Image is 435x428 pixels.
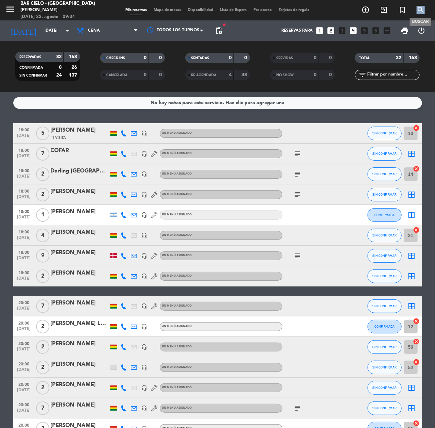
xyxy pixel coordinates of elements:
[372,386,397,390] span: SIN CONFIRMAR
[162,132,192,134] span: Sin menú asignado
[294,404,302,412] i: subject
[51,299,109,308] div: [PERSON_NAME]
[368,208,402,222] button: CONFIRMADA
[368,320,402,333] button: CONFIRMADA
[162,152,192,155] span: Sin menú asignado
[144,55,146,60] strong: 0
[36,249,49,263] span: 9
[162,275,192,277] span: Sin menú asignado
[410,18,431,26] div: BUSCAR
[368,127,402,140] button: SIN CONFIRMAR
[368,381,402,395] button: SIN CONFIRMAR
[144,72,146,77] strong: 0
[16,174,33,182] span: [DATE]
[16,319,33,327] span: 20:00
[16,367,33,375] span: [DATE]
[16,276,33,284] span: [DATE]
[16,380,33,388] span: 20:00
[396,55,402,60] strong: 32
[368,188,402,201] button: SIN CONFIRMAR
[358,71,367,79] i: filter_list
[162,234,192,236] span: Sin menú asignado
[368,361,402,374] button: SIN CONFIRMAR
[16,360,33,367] span: 20:00
[372,131,397,135] span: SIN CONFIRMAR
[16,195,33,202] span: [DATE]
[372,254,397,258] span: SIN CONFIRMAR
[16,146,33,154] span: 18:00
[359,56,370,60] span: TOTAL
[36,127,49,140] span: 5
[56,54,62,59] strong: 32
[372,152,397,155] span: SIN CONFIRMAR
[162,386,192,389] span: Sin menú asignado
[368,249,402,263] button: SIN CONFIRMAR
[20,0,104,14] div: Bar Cielo - [GEOGRAPHIC_DATA][PERSON_NAME]
[51,248,109,257] div: [PERSON_NAME]
[329,55,333,60] strong: 0
[191,73,217,77] span: RE AGENDADA
[36,167,49,181] span: 2
[275,8,313,12] span: Tarjetas de regalo
[51,269,109,278] div: [PERSON_NAME]
[383,26,391,35] i: add_box
[36,320,49,333] span: 2
[372,233,397,237] span: SIN CONFIRMAR
[106,56,125,60] span: CHECK INS
[162,325,192,328] span: Sin menú asignado
[141,344,147,350] i: headset_mic
[151,99,284,107] div: No hay notas para este servicio. Haz clic para agregar una
[36,208,49,222] span: 1
[36,188,49,201] span: 2
[106,73,127,77] span: CANCELADA
[398,6,406,14] i: turned_in_not
[5,4,15,14] i: menu
[56,73,62,78] strong: 24
[141,212,147,218] i: headset_mic
[349,26,358,35] i: looks_4
[141,385,147,391] i: headset_mic
[417,6,425,14] i: search
[162,407,192,409] span: Sin menú asignado
[122,8,150,12] span: Mis reservas
[250,8,275,12] span: Pre-acceso
[368,269,402,283] button: SIN CONFIRMAR
[141,232,147,238] i: headset_mic
[16,327,33,334] span: [DATE]
[294,191,302,199] i: subject
[16,256,33,264] span: [DATE]
[162,254,192,257] span: Sin menú asignado
[162,304,192,307] span: Sin menú asignado
[51,360,109,369] div: [PERSON_NAME]
[16,228,33,235] span: 18:00
[16,235,33,243] span: [DATE]
[20,14,104,20] div: [DATE] 22. agosto - 09:34
[242,72,248,77] strong: 48
[162,366,192,368] span: Sin menú asignado
[413,318,420,325] i: cancel
[5,23,41,38] i: [DATE]
[150,8,184,12] span: Mapa de mesas
[361,6,370,14] i: add_circle_outline
[51,228,109,237] div: [PERSON_NAME]
[371,26,380,35] i: looks_6
[229,72,232,77] strong: 4
[294,252,302,260] i: subject
[162,345,192,348] span: Sin menú asignado
[413,20,430,41] div: LOG OUT
[374,325,394,328] span: CONFIRMADA
[315,26,324,35] i: looks_one
[72,65,78,70] strong: 26
[141,405,147,411] i: headset_mic
[141,171,147,177] i: headset_mic
[51,401,109,410] div: [PERSON_NAME]
[19,55,41,59] span: RESERVADAS
[276,56,293,60] span: SERVIDAS
[36,401,49,415] span: 7
[51,126,109,135] div: [PERSON_NAME]
[16,400,33,408] span: 20:00
[413,359,420,365] i: cancel
[372,345,397,349] span: SIN CONFIRMAR
[51,380,109,389] div: [PERSON_NAME]
[408,272,416,280] i: border_all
